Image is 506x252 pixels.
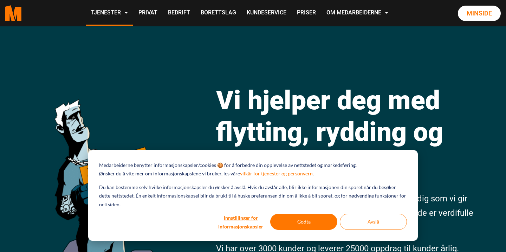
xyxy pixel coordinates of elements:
[99,161,357,170] p: Medarbeiderne benytter informasjonskapsler/cookies 🍪 for å forbedre din opplevelse av nettstedet ...
[270,214,337,230] button: Godta
[214,214,268,230] button: Innstillinger for informasjonskapsler
[195,1,241,26] a: Borettslag
[240,169,313,178] a: vilkår for tjenester og personvern
[340,214,407,230] button: Avslå
[99,169,314,178] p: Ønsker du å vite mer om informasjonskapslene vi bruker, les våre .
[88,150,418,241] div: Cookie banner
[133,1,163,26] a: Privat
[241,1,292,26] a: Kundeservice
[86,1,133,26] a: Tjenester
[292,1,321,26] a: Priser
[458,6,501,21] a: Minside
[163,1,195,26] a: Bedrift
[99,183,407,209] p: Du kan bestemme selv hvilke informasjonskapsler du ønsker å avslå. Hvis du avslår alle, blir ikke...
[216,84,501,179] h1: Vi hjelper deg med flytting, rydding og avfallskjøring
[321,1,394,26] a: Om Medarbeiderne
